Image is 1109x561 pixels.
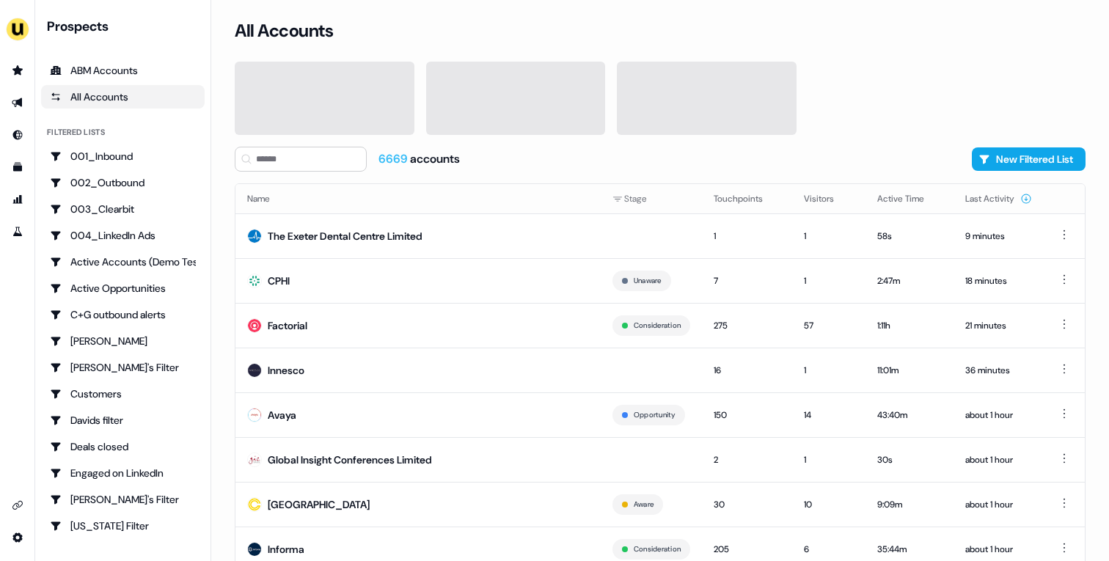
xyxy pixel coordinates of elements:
[804,452,854,467] div: 1
[804,318,854,333] div: 57
[41,435,205,458] a: Go to Deals closed
[804,542,854,557] div: 6
[965,497,1032,512] div: about 1 hour
[6,494,29,517] a: Go to integrations
[714,497,780,512] div: 30
[714,274,780,288] div: 7
[268,229,422,243] div: The Exeter Dental Centre Limited
[877,186,942,212] button: Active Time
[50,413,196,428] div: Davids filter
[965,274,1032,288] div: 18 minutes
[50,175,196,190] div: 002_Outbound
[714,318,780,333] div: 275
[804,229,854,243] div: 1
[41,514,205,538] a: Go to Georgia Filter
[6,91,29,114] a: Go to outbound experience
[41,356,205,379] a: Go to Charlotte's Filter
[50,149,196,164] div: 001_Inbound
[47,18,205,35] div: Prospects
[41,171,205,194] a: Go to 002_Outbound
[965,408,1032,422] div: about 1 hour
[41,382,205,406] a: Go to Customers
[268,274,290,288] div: CPHI
[268,363,304,378] div: Innesco
[50,466,196,480] div: Engaged on LinkedIn
[877,452,942,467] div: 30s
[965,452,1032,467] div: about 1 hour
[634,319,681,332] button: Consideration
[6,59,29,82] a: Go to prospects
[50,281,196,296] div: Active Opportunities
[972,147,1086,171] button: New Filtered List
[235,20,333,42] h3: All Accounts
[804,363,854,378] div: 1
[41,329,205,353] a: Go to Charlotte Stone
[41,408,205,432] a: Go to Davids filter
[965,542,1032,557] div: about 1 hour
[378,151,460,167] div: accounts
[268,408,296,422] div: Avaya
[41,488,205,511] a: Go to Geneviève's Filter
[41,59,205,82] a: ABM Accounts
[6,123,29,147] a: Go to Inbound
[41,250,205,274] a: Go to Active Accounts (Demo Test)
[50,202,196,216] div: 003_Clearbit
[634,498,654,511] button: Aware
[6,220,29,243] a: Go to experiments
[804,186,852,212] button: Visitors
[634,408,676,422] button: Opportunity
[50,307,196,322] div: C+G outbound alerts
[268,318,307,333] div: Factorial
[268,452,432,467] div: Global Insight Conferences Limited
[714,186,780,212] button: Touchpoints
[50,360,196,375] div: [PERSON_NAME]'s Filter
[41,461,205,485] a: Go to Engaged on LinkedIn
[965,363,1032,378] div: 36 minutes
[268,542,304,557] div: Informa
[235,184,601,213] th: Name
[877,408,942,422] div: 43:40m
[634,543,681,556] button: Consideration
[965,186,1032,212] button: Last Activity
[877,274,942,288] div: 2:47m
[877,497,942,512] div: 9:09m
[41,276,205,300] a: Go to Active Opportunities
[378,151,410,166] span: 6669
[50,439,196,454] div: Deals closed
[714,229,780,243] div: 1
[50,334,196,348] div: [PERSON_NAME]
[50,254,196,269] div: Active Accounts (Demo Test)
[268,497,370,512] div: [GEOGRAPHIC_DATA]
[50,518,196,533] div: [US_STATE] Filter
[41,224,205,247] a: Go to 004_LinkedIn Ads
[41,197,205,221] a: Go to 003_Clearbit
[50,89,196,104] div: All Accounts
[6,155,29,179] a: Go to templates
[41,85,205,109] a: All accounts
[50,63,196,78] div: ABM Accounts
[714,452,780,467] div: 2
[50,386,196,401] div: Customers
[877,363,942,378] div: 11:01m
[41,303,205,326] a: Go to C+G outbound alerts
[47,126,105,139] div: Filtered lists
[634,274,662,287] button: Unaware
[6,526,29,549] a: Go to integrations
[804,497,854,512] div: 10
[50,492,196,507] div: [PERSON_NAME]'s Filter
[804,408,854,422] div: 14
[804,274,854,288] div: 1
[50,228,196,243] div: 004_LinkedIn Ads
[6,188,29,211] a: Go to attribution
[877,318,942,333] div: 1:11h
[714,363,780,378] div: 16
[714,542,780,557] div: 205
[612,191,690,206] div: Stage
[41,144,205,168] a: Go to 001_Inbound
[877,542,942,557] div: 35:44m
[714,408,780,422] div: 150
[965,229,1032,243] div: 9 minutes
[877,229,942,243] div: 58s
[965,318,1032,333] div: 21 minutes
